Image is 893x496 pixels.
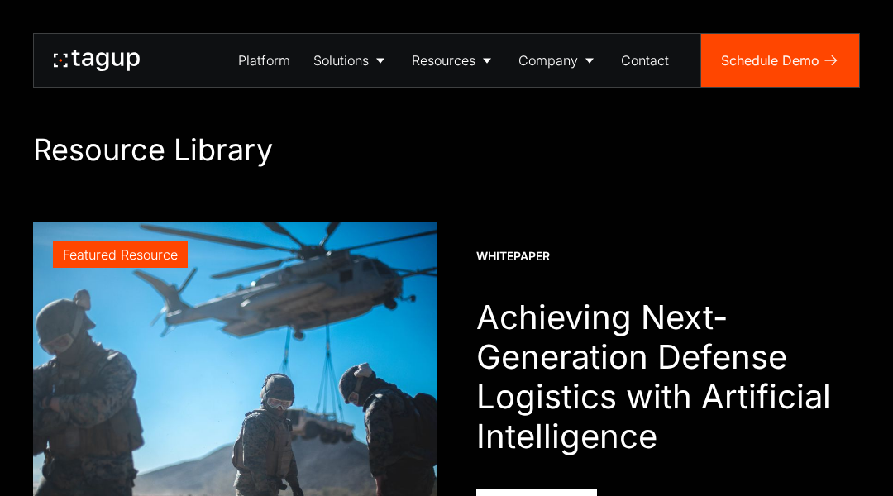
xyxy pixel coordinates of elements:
[227,34,302,87] a: Platform
[621,50,669,70] div: Contact
[238,50,290,70] div: Platform
[63,245,178,265] div: Featured Resource
[721,50,819,70] div: Schedule Demo
[400,34,507,87] a: Resources
[33,132,860,169] h1: Resource Library
[609,34,680,87] a: Contact
[412,50,475,70] div: Resources
[507,34,609,87] a: Company
[302,34,400,87] a: Solutions
[701,34,859,87] a: Schedule Demo
[476,248,550,265] div: Whitepaper
[476,298,860,456] h1: Achieving Next-Generation Defense Logistics with Artificial Intelligence
[518,50,578,70] div: Company
[313,50,369,70] div: Solutions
